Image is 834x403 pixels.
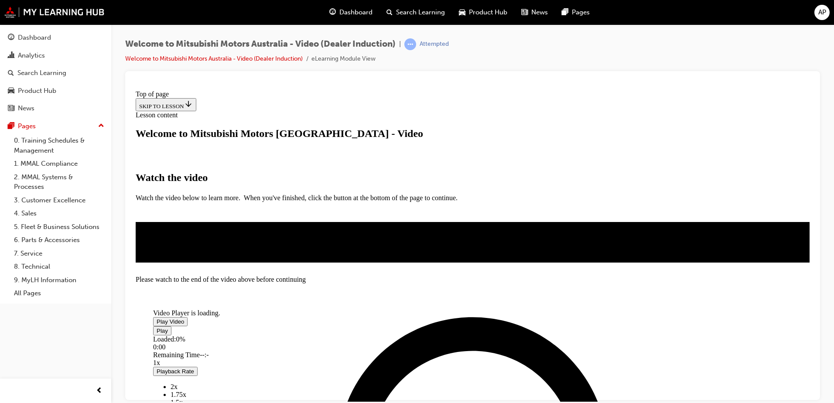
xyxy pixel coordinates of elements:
[3,83,108,99] a: Product Hub
[98,120,104,132] span: up-icon
[3,118,108,134] button: Pages
[386,7,393,18] span: search-icon
[396,7,445,17] span: Search Learning
[10,260,108,273] a: 8. Technical
[18,51,45,61] div: Analytics
[96,386,103,396] span: prev-icon
[8,123,14,130] span: pages-icon
[420,40,449,48] div: Attempted
[125,39,396,49] span: Welcome to Mitsubishi Motors Australia - Video (Dealer Induction)
[469,7,507,17] span: Product Hub
[3,48,108,64] a: Analytics
[18,86,56,96] div: Product Hub
[3,30,108,46] a: Dashboard
[3,24,45,32] span: Lesson content
[555,3,597,21] a: pages-iconPages
[10,220,108,234] a: 5. Fleet & Business Solutions
[10,287,108,300] a: All Pages
[18,103,34,113] div: News
[514,3,555,21] a: news-iconNews
[329,7,336,18] span: guage-icon
[399,39,401,49] span: |
[452,3,514,21] a: car-iconProduct Hub
[8,52,14,60] span: chart-icon
[10,134,108,157] a: 0. Training Schedules & Management
[3,189,677,197] div: Please watch to the end of the video above before continuing
[3,65,108,81] a: Search Learning
[3,100,108,116] a: News
[18,33,51,43] div: Dashboard
[379,3,452,21] a: search-iconSearch Learning
[18,121,36,131] div: Pages
[8,87,14,95] span: car-icon
[3,3,677,11] div: Top of page
[10,273,108,287] a: 9. MyLH Information
[3,85,75,96] strong: Watch the video
[4,7,105,18] img: mmal
[3,107,677,115] p: Watch the video below to learn more. When you've finished, click the button at the bottom of the ...
[21,155,660,156] div: Video player
[339,7,373,17] span: Dashboard
[10,247,108,260] a: 7. Service
[10,194,108,207] a: 3. Customer Excellence
[10,207,108,220] a: 4. Sales
[7,16,61,23] span: SKIP TO LESSON
[17,68,66,78] div: Search Learning
[3,41,677,53] h1: Welcome to Mitsubishi Motors [GEOGRAPHIC_DATA] - Video
[8,69,14,77] span: search-icon
[125,55,303,62] a: Welcome to Mitsubishi Motors Australia - Video (Dealer Induction)
[8,34,14,42] span: guage-icon
[10,157,108,171] a: 1. MMAL Compliance
[10,233,108,247] a: 6. Parts & Accessories
[521,7,528,18] span: news-icon
[3,11,64,24] button: SKIP TO LESSON
[814,5,830,20] button: AP
[322,3,379,21] a: guage-iconDashboard
[572,7,590,17] span: Pages
[404,38,416,50] span: learningRecordVerb_ATTEMPT-icon
[8,105,14,113] span: news-icon
[10,171,108,194] a: 2. MMAL Systems & Processes
[459,7,465,18] span: car-icon
[562,7,568,18] span: pages-icon
[531,7,548,17] span: News
[3,28,108,118] button: DashboardAnalyticsSearch LearningProduct HubNews
[818,7,826,17] span: AP
[311,54,376,64] li: eLearning Module View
